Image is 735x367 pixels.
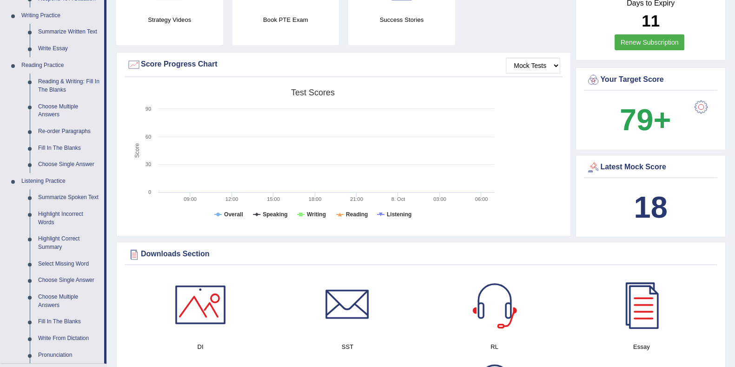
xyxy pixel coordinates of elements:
h4: DI [132,342,269,352]
h4: Book PTE Exam [232,15,339,25]
text: 60 [146,134,151,140]
a: Summarize Written Text [34,24,104,40]
a: Summarize Spoken Text [34,189,104,206]
text: 21:00 [350,196,363,202]
a: Reading Practice [17,57,104,74]
a: Re-order Paragraphs [34,123,104,140]
text: 30 [146,161,151,167]
a: Choose Multiple Answers [34,99,104,123]
div: Downloads Section [127,247,715,261]
h4: Essay [573,342,710,352]
tspan: Listening [387,211,411,218]
text: 0 [148,189,151,195]
a: Listening Practice [17,173,104,190]
tspan: Test scores [291,88,335,97]
b: 18 [634,190,667,224]
h4: Success Stories [348,15,455,25]
b: 11 [642,12,660,30]
text: 15:00 [267,196,280,202]
a: Choose Single Answer [34,156,104,173]
text: 03:00 [433,196,446,202]
tspan: 8. Oct [391,196,405,202]
tspan: Overall [224,211,243,218]
h4: RL [426,342,563,352]
div: Your Target Score [586,73,715,87]
a: Pronunciation [34,347,104,364]
tspan: Speaking [263,211,287,218]
a: Reading & Writing: Fill In The Blanks [34,73,104,98]
a: Writing Practice [17,7,104,24]
text: 12:00 [225,196,238,202]
a: Fill In The Blanks [34,140,104,157]
tspan: Reading [346,211,368,218]
h4: SST [278,342,416,352]
tspan: Score [134,143,140,158]
a: Choose Single Answer [34,272,104,289]
b: 79+ [620,103,671,137]
a: Highlight Correct Summary [34,231,104,255]
a: Write From Dictation [34,330,104,347]
a: Fill In The Blanks [34,314,104,330]
text: 90 [146,106,151,112]
a: Highlight Incorrect Words [34,206,104,231]
h4: Strategy Videos [116,15,223,25]
div: Score Progress Chart [127,58,560,72]
text: 06:00 [475,196,488,202]
a: Renew Subscription [615,34,685,50]
div: Latest Mock Score [586,160,715,174]
a: Choose Multiple Answers [34,289,104,314]
text: 18:00 [309,196,322,202]
tspan: Writing [307,211,326,218]
text: 09:00 [184,196,197,202]
a: Write Essay [34,40,104,57]
a: Select Missing Word [34,256,104,273]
